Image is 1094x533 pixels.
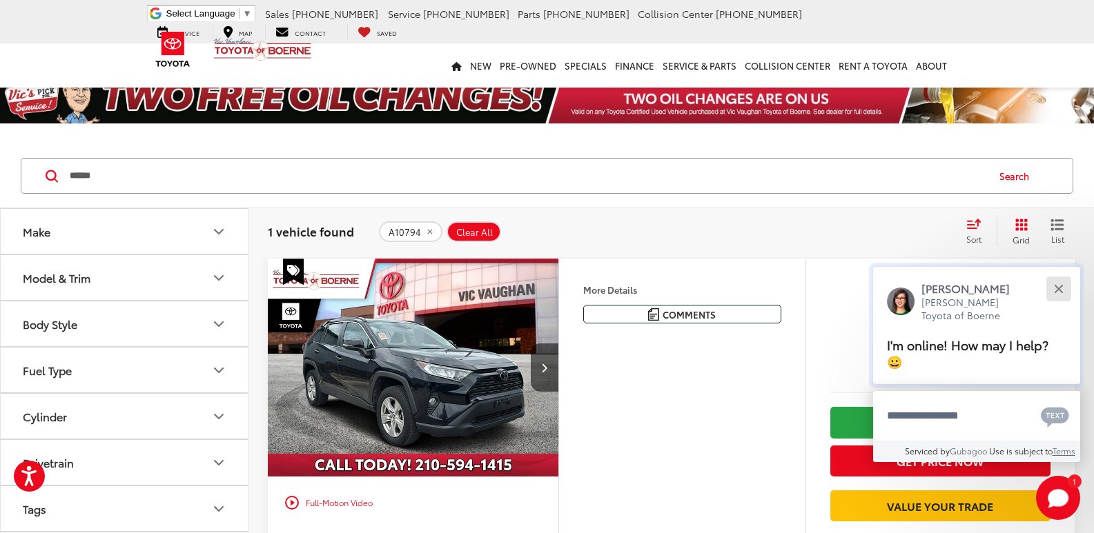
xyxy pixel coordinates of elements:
a: Specials [560,43,611,88]
input: Search by Make, Model, or Keyword [68,159,986,192]
span: Grid [1013,234,1030,245]
span: Special [283,259,304,285]
div: Close[PERSON_NAME][PERSON_NAME] Toyota of BoerneI'm online! How may I help? 😀Type your messageCha... [873,267,1080,462]
a: Rent a Toyota [834,43,912,88]
div: Body Style [211,316,227,332]
div: Make [23,225,50,238]
svg: Text [1041,405,1069,428]
a: Check Availability [830,407,1051,438]
span: 1 [1073,478,1076,484]
img: 2021 Toyota RAV4 XLE [267,259,560,478]
button: TagsTags [1,486,249,531]
span: ▼ [243,8,252,19]
span: [PHONE_NUMBER] [716,7,802,21]
a: Select Language​ [166,8,252,19]
button: Chat with SMS [1037,400,1073,431]
span: Serviced by [905,445,950,456]
div: Make [211,223,227,240]
p: [PERSON_NAME] [921,281,1024,296]
button: Select sort value [959,218,997,245]
span: Use is subject to [989,445,1053,456]
button: Body StyleBody Style [1,301,249,346]
a: Value Your Trade [830,490,1051,521]
span: Select Language [166,8,235,19]
span: Service [388,7,420,21]
a: My Saved Vehicles [347,25,407,39]
button: Get Price Now [830,445,1051,476]
span: [PHONE_NUMBER] [543,7,629,21]
button: Toggle Chat Window [1036,476,1080,520]
a: Collision Center [741,43,834,88]
a: Pre-Owned [496,43,560,88]
a: New [466,43,496,88]
a: 2021 Toyota RAV4 XLE2021 Toyota RAV4 XLE2021 Toyota RAV4 XLE2021 Toyota RAV4 XLE [267,259,560,476]
span: List [1051,233,1064,245]
button: remove A10794 [379,221,442,242]
span: 1 vehicle found [268,223,354,239]
button: Search [986,159,1049,193]
img: Vic Vaughan Toyota of Boerne [213,37,312,61]
span: Comments [663,308,716,321]
button: Comments [583,305,781,323]
div: Body Style [23,317,77,330]
div: Fuel Type [23,363,72,376]
p: [PERSON_NAME] Toyota of Boerne [921,296,1024,323]
button: Clear All [447,221,501,242]
div: 2021 Toyota RAV4 XLE 0 [267,259,560,476]
div: Model & Trim [23,271,90,284]
div: Drivetrain [211,454,227,471]
a: Finance [611,43,658,88]
img: Toyota [147,27,199,72]
a: About [912,43,951,88]
span: [DATE] Price: [830,354,1051,368]
div: Cylinder [23,410,67,423]
span: A10794 [389,227,421,238]
span: Parts [518,7,540,21]
textarea: Type your message [873,391,1080,441]
button: CylinderCylinder [1,394,249,439]
span: $22,200 [830,312,1051,347]
div: Tags [211,501,227,517]
span: [PHONE_NUMBER] [292,7,378,21]
span: Sales [265,7,289,21]
h4: More Details [583,285,781,294]
a: Service & Parts: Opens in a new tab [658,43,741,88]
span: Sort [966,233,981,245]
a: Gubagoo. [950,445,989,456]
span: [PHONE_NUMBER] [423,7,509,21]
button: DrivetrainDrivetrain [1,440,249,485]
span: Collision Center [638,7,713,21]
a: Contact [265,25,336,39]
a: Map [213,25,262,39]
div: Cylinder [211,408,227,425]
button: Next image [531,343,558,392]
button: MakeMake [1,209,249,254]
a: Home [447,43,466,88]
svg: Start Chat [1036,476,1080,520]
div: Drivetrain [23,456,74,469]
span: Saved [377,28,397,37]
div: Tags [23,502,46,515]
a: Terms [1053,445,1075,456]
img: Comments [648,308,659,320]
button: Fuel TypeFuel Type [1,348,249,392]
div: Model & Trim [211,270,227,286]
button: List View [1040,218,1075,245]
a: Service [147,25,210,39]
button: Model & TrimModel & Trim [1,255,249,300]
div: Fuel Type [211,362,227,379]
button: Close [1044,274,1073,303]
button: Grid View [997,218,1040,245]
span: I'm online! How may I help? 😀 [887,335,1048,370]
span: Clear All [456,227,493,238]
